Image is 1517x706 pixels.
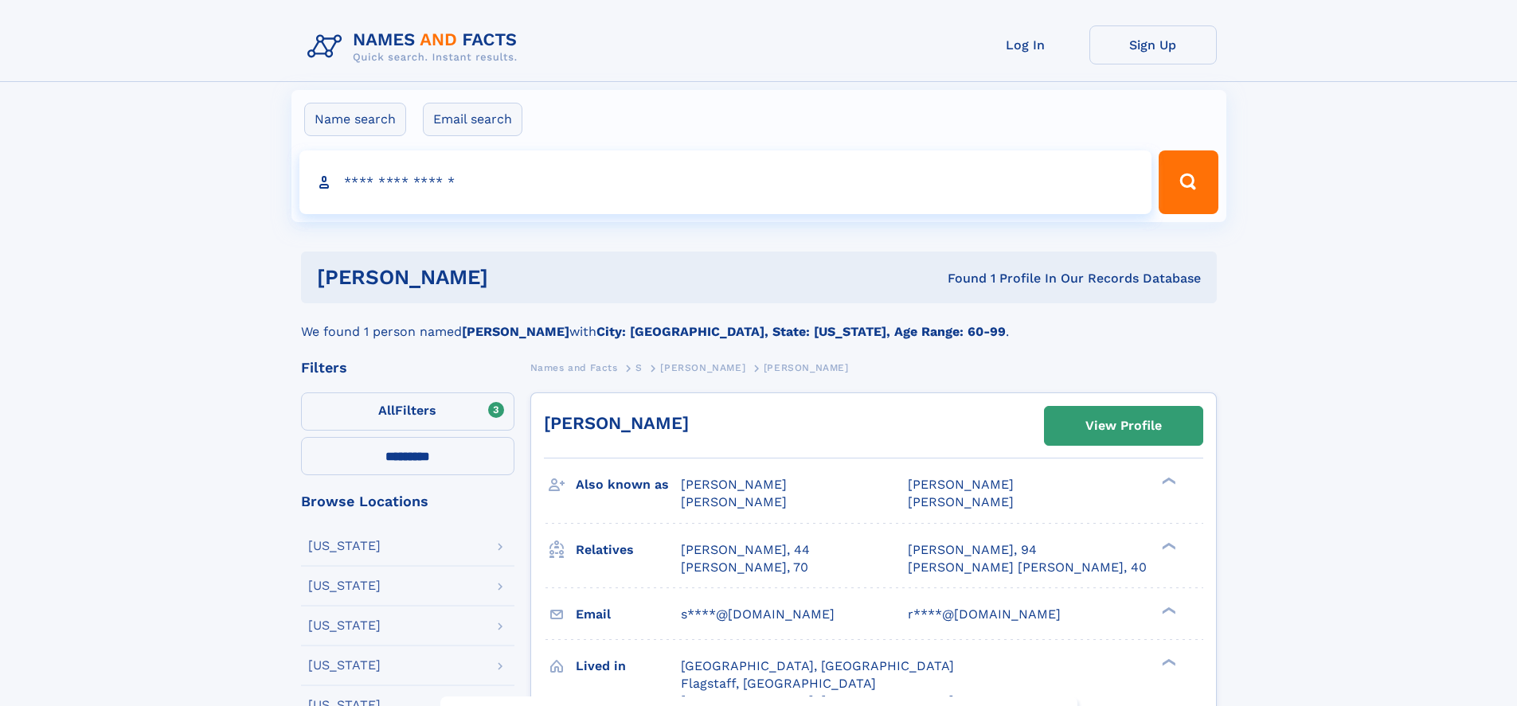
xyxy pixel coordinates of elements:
div: Browse Locations [301,494,514,509]
h3: Email [576,601,681,628]
a: [PERSON_NAME] [544,413,689,433]
span: [GEOGRAPHIC_DATA], [GEOGRAPHIC_DATA] [681,658,954,673]
span: All [378,403,395,418]
div: [US_STATE] [308,540,381,552]
h1: [PERSON_NAME] [317,267,718,287]
div: View Profile [1085,408,1162,444]
a: [PERSON_NAME], 70 [681,559,808,576]
a: Names and Facts [530,357,618,377]
h3: Also known as [576,471,681,498]
div: ❯ [1158,476,1177,486]
a: [PERSON_NAME], 44 [681,541,810,559]
h3: Lived in [576,653,681,680]
a: S [635,357,643,377]
span: Flagstaff, [GEOGRAPHIC_DATA] [681,676,876,691]
div: ❯ [1158,605,1177,615]
span: [PERSON_NAME] [660,362,745,373]
img: Logo Names and Facts [301,25,530,68]
div: We found 1 person named with . [301,303,1217,341]
label: Name search [304,103,406,136]
span: [PERSON_NAME] [908,494,1014,509]
b: City: [GEOGRAPHIC_DATA], State: [US_STATE], Age Range: 60-99 [596,324,1006,339]
a: Log In [962,25,1089,64]
span: [PERSON_NAME] [764,362,849,373]
span: S [635,362,643,373]
label: Filters [301,392,514,431]
div: [US_STATE] [308,579,381,592]
a: [PERSON_NAME] [PERSON_NAME], 40 [908,559,1147,576]
span: [PERSON_NAME] [681,477,787,492]
b: [PERSON_NAME] [462,324,569,339]
span: [PERSON_NAME] [681,494,787,509]
h3: Relatives [576,536,681,564]
div: Filters [301,361,514,375]
a: Sign Up [1089,25,1217,64]
div: [US_STATE] [308,619,381,632]
div: ❯ [1158,540,1177,551]
a: [PERSON_NAME] [660,357,745,377]
div: ❯ [1158,657,1177,667]
label: Email search [423,103,522,136]
span: [PERSON_NAME] [908,477,1014,492]
input: search input [299,150,1152,214]
a: [PERSON_NAME], 94 [908,541,1037,559]
a: View Profile [1045,407,1202,445]
div: [US_STATE] [308,659,381,672]
button: Search Button [1159,150,1218,214]
div: Found 1 Profile In Our Records Database [717,270,1201,287]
